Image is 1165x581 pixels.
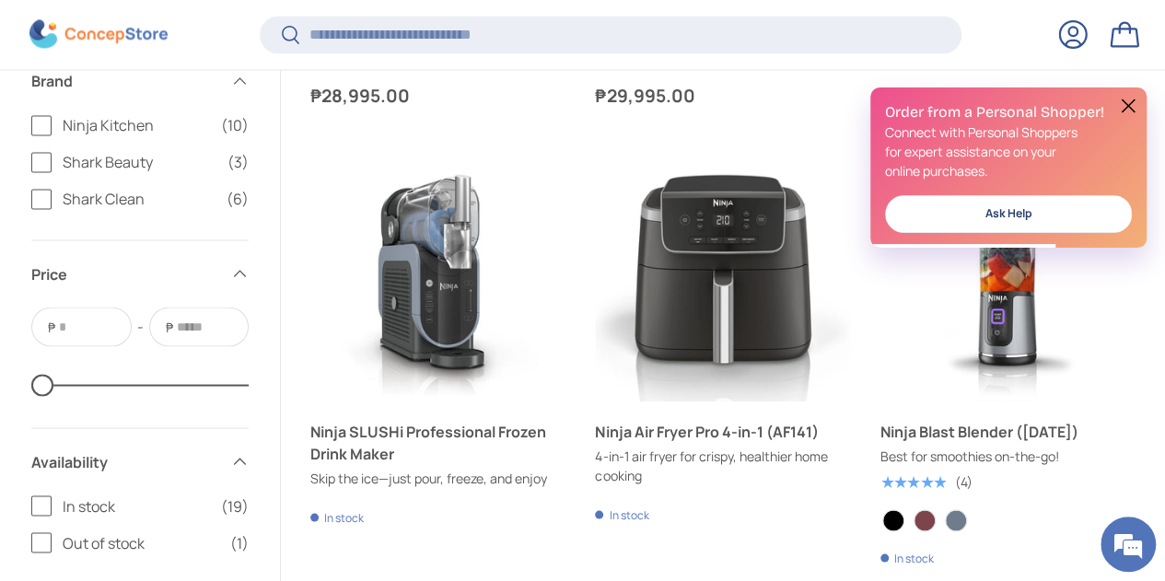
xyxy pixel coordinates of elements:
[29,20,168,49] img: ConcepStore
[880,420,1136,442] a: Ninja Blast Blender ([DATE])
[595,420,850,442] a: Ninja Air Fryer Pro 4-in-1 (AF141)
[885,195,1132,233] a: Ask Help
[164,317,175,336] span: ₱
[595,145,850,401] a: Ninja Air Fryer Pro 4-in-1 (AF141)
[880,145,1136,401] a: Ninja Blast Blender (BC151)
[46,317,57,336] span: ₱
[107,173,254,359] span: We're online!
[227,151,249,173] span: (3)
[31,70,219,92] span: Brand
[31,240,249,307] summary: Price
[63,494,210,517] span: In stock
[31,428,249,494] summary: Availability
[310,420,565,464] a: Ninja SLUSHi Professional Frozen Drink Maker
[302,9,346,53] div: Minimize live chat window
[221,494,249,517] span: (19)
[310,145,565,401] a: Ninja SLUSHi Professional Frozen Drink Maker
[63,531,219,553] span: Out of stock
[63,114,210,136] span: Ninja Kitchen
[63,151,216,173] span: Shark Beauty
[63,188,216,210] span: Shark Clean
[31,262,219,285] span: Price
[31,450,219,472] span: Availability
[96,103,309,127] div: Chat with us now
[227,188,249,210] span: (6)
[221,114,249,136] span: (10)
[885,122,1132,180] p: Connect with Personal Shoppers for expert assistance on your online purchases.
[9,386,351,450] textarea: Type your message and hit 'Enter'
[230,531,249,553] span: (1)
[137,316,144,338] span: -
[885,102,1132,122] h2: Order from a Personal Shopper!
[31,48,249,114] summary: Brand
